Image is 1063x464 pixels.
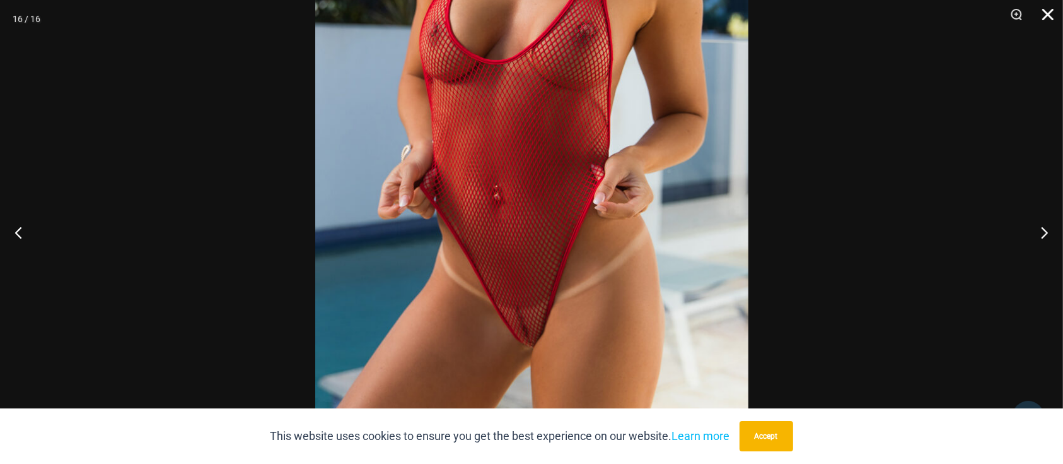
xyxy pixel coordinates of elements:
a: Learn more [672,429,730,443]
p: This website uses cookies to ensure you get the best experience on our website. [270,427,730,446]
button: Next [1016,201,1063,264]
div: 16 / 16 [13,9,40,28]
button: Accept [740,421,793,451]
